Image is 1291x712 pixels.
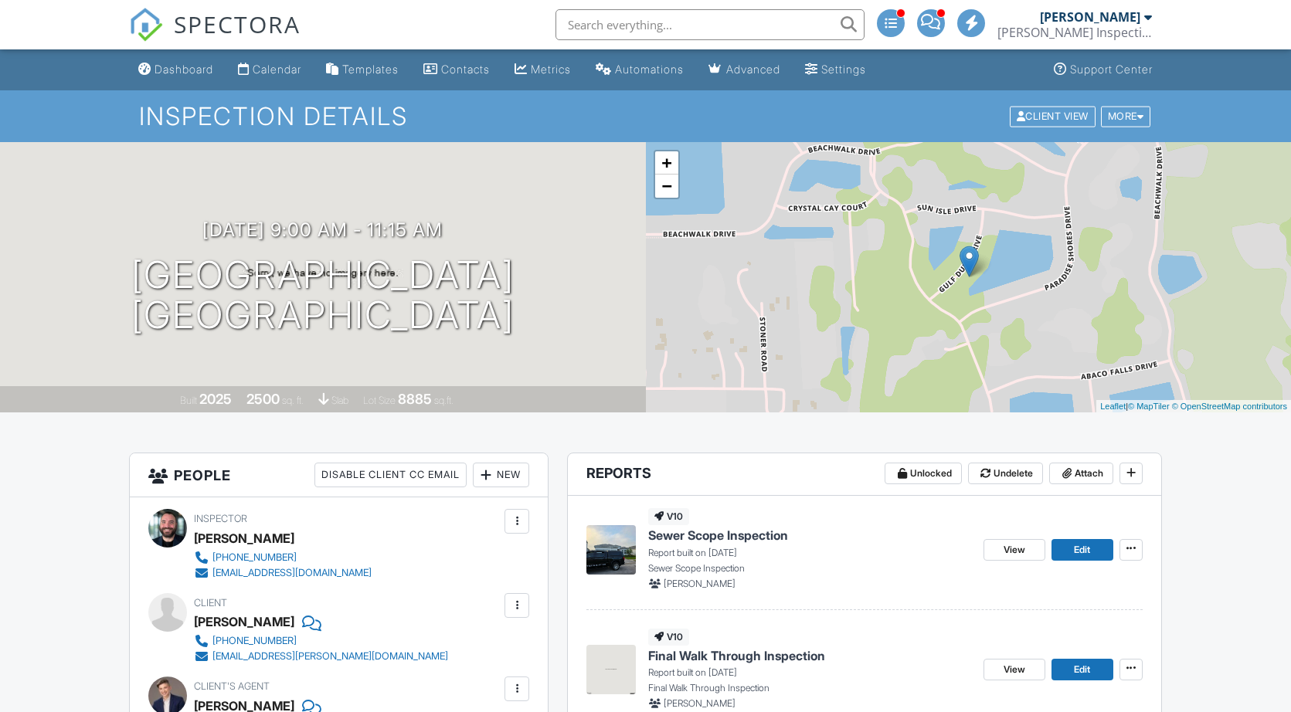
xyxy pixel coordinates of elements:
a: [EMAIL_ADDRESS][PERSON_NAME][DOMAIN_NAME] [194,649,448,664]
span: Client's Agent [194,680,270,692]
a: Settings [799,56,872,84]
div: Disable Client CC Email [314,463,467,487]
div: Contacts [441,63,490,76]
h3: [DATE] 9:00 am - 11:15 am [202,219,443,240]
div: [EMAIL_ADDRESS][DOMAIN_NAME] [212,567,372,579]
div: More [1101,106,1151,127]
a: [PHONE_NUMBER] [194,550,372,565]
span: Built [180,395,197,406]
a: Client View [1008,110,1099,121]
h3: People [130,453,548,497]
div: [PERSON_NAME] [194,527,294,550]
a: Metrics [508,56,577,84]
a: Zoom out [655,175,678,198]
div: New [473,463,529,487]
a: Dashboard [132,56,219,84]
div: Templates [342,63,399,76]
h1: Inspection Details [139,103,1152,130]
a: © MapTiler [1128,402,1170,411]
div: Support Center [1070,63,1153,76]
span: Client [194,597,227,609]
img: The Best Home Inspection Software - Spectora [129,8,163,42]
span: SPECTORA [174,8,301,40]
span: Inspector [194,513,247,524]
span: sq.ft. [434,395,454,406]
a: Advanced [702,56,786,84]
div: McPherson Inspections [997,25,1152,40]
a: [EMAIL_ADDRESS][DOMAIN_NAME] [194,565,372,581]
a: Contacts [417,56,496,84]
div: Settings [821,63,866,76]
div: [PHONE_NUMBER] [212,635,297,647]
div: Calendar [253,63,301,76]
div: [PERSON_NAME] [1040,9,1140,25]
a: Zoom in [655,151,678,175]
a: Calendar [232,56,307,84]
a: [PHONE_NUMBER] [194,633,448,649]
div: 2500 [246,391,280,407]
a: Templates [320,56,405,84]
div: | [1096,400,1291,413]
input: Search everything... [555,9,865,40]
div: Advanced [726,63,780,76]
div: [EMAIL_ADDRESS][PERSON_NAME][DOMAIN_NAME] [212,650,448,663]
div: [PERSON_NAME] [194,610,294,633]
a: Support Center [1048,56,1159,84]
a: Automations (Advanced) [589,56,690,84]
div: [PHONE_NUMBER] [212,551,297,564]
span: slab [331,395,348,406]
a: © OpenStreetMap contributors [1172,402,1287,411]
span: Lot Size [363,395,396,406]
div: Client View [1010,106,1096,127]
div: 2025 [199,391,232,407]
div: Dashboard [155,63,213,76]
h1: [GEOGRAPHIC_DATA] [GEOGRAPHIC_DATA] [131,255,515,337]
div: Automations [615,63,684,76]
div: 8885 [398,391,432,407]
a: SPECTORA [129,21,301,53]
div: Metrics [531,63,571,76]
a: Leaflet [1100,402,1126,411]
span: sq. ft. [282,395,304,406]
